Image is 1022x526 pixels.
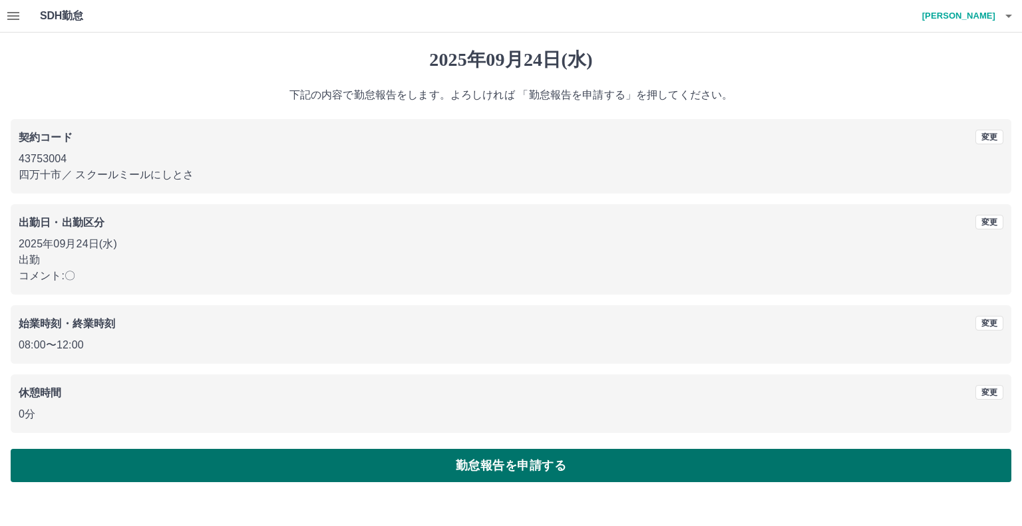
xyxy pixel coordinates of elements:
h1: 2025年09月24日(水) [11,49,1011,71]
p: 0分 [19,406,1003,422]
p: 出勤 [19,252,1003,268]
b: 始業時刻・終業時刻 [19,318,115,329]
p: 下記の内容で勤怠報告をします。よろしければ 「勤怠報告を申請する」を押してください。 [11,87,1011,103]
button: 変更 [975,316,1003,330]
button: 変更 [975,130,1003,144]
button: 変更 [975,385,1003,400]
p: コメント: 〇 [19,268,1003,284]
b: 休憩時間 [19,387,62,398]
button: 勤怠報告を申請する [11,449,1011,482]
button: 変更 [975,215,1003,229]
p: 2025年09月24日(水) [19,236,1003,252]
p: 43753004 [19,151,1003,167]
b: 契約コード [19,132,73,143]
p: 四万十市 ／ スクールミールにしとさ [19,167,1003,183]
p: 08:00 〜 12:00 [19,337,1003,353]
b: 出勤日・出勤区分 [19,217,104,228]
